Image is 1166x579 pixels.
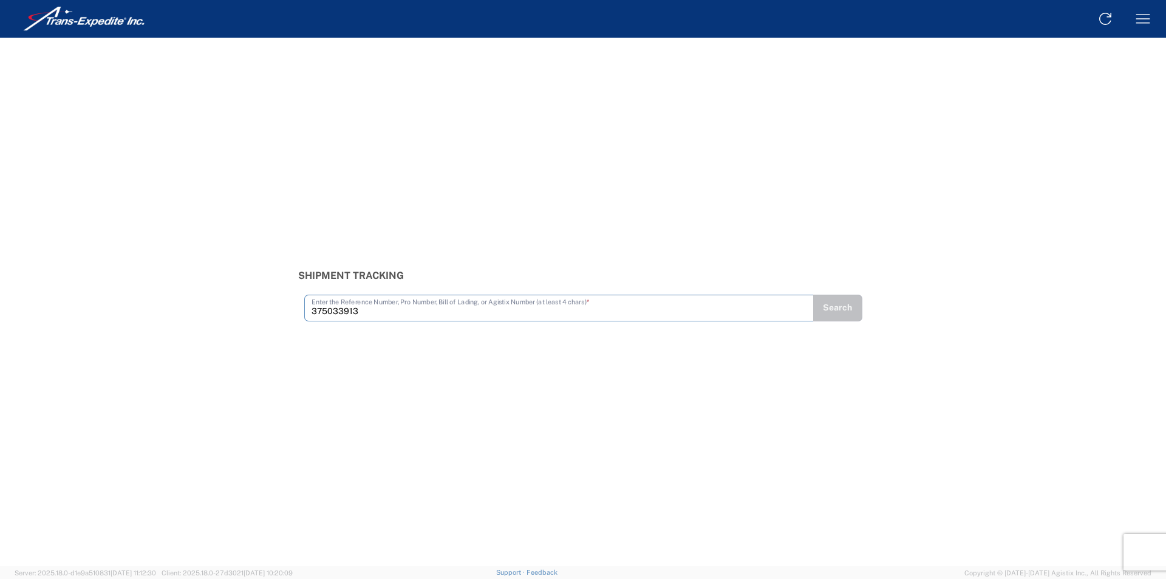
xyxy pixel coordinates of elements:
[111,569,156,577] span: [DATE] 11:12:30
[244,569,293,577] span: [DATE] 10:20:09
[298,270,868,281] h3: Shipment Tracking
[964,567,1151,578] span: Copyright © [DATE]-[DATE] Agistix Inc., All Rights Reserved
[496,569,527,576] a: Support
[162,569,293,577] span: Client: 2025.18.0-27d3021
[527,569,557,576] a: Feedback
[15,569,156,577] span: Server: 2025.18.0-d1e9a510831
